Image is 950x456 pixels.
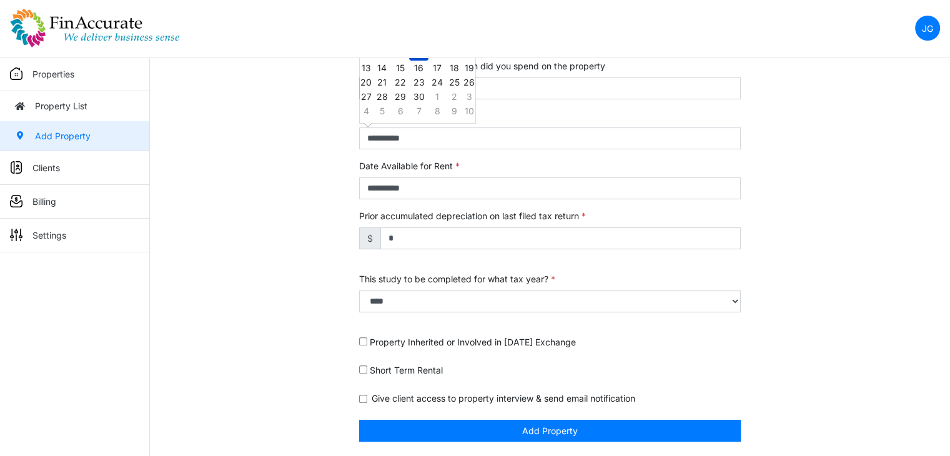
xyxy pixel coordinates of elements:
label: Date Available for Rent [359,159,460,172]
label: Prior accumulated depreciation on last filed tax return [359,209,586,222]
td: 26 [463,75,475,89]
td: 1 [428,89,445,104]
img: sidemenu_client.png [10,161,22,174]
td: 2 [446,89,463,104]
td: 8 [428,104,445,118]
td: 20 [360,75,372,89]
td: 16 [409,61,428,75]
td: 6 [392,104,409,118]
p: Settings [32,229,66,242]
td: 23 [409,75,428,89]
td: 21 [372,75,392,89]
td: 28 [372,89,392,104]
p: Clients [32,161,60,174]
td: 14 [372,61,392,75]
p: Properties [32,67,74,81]
p: Billing [32,195,56,208]
span: $ [359,227,381,249]
td: 30 [409,89,428,104]
td: 3 [463,89,475,104]
div: Give client access to property interview & send email notification [359,392,741,405]
img: sidemenu_settings.png [10,229,22,241]
td: 18 [446,61,463,75]
td: 15 [392,61,409,75]
td: 22 [392,75,409,89]
td: 19 [463,61,475,75]
label: Short Term Rental [370,364,443,377]
td: 27 [360,89,372,104]
img: sidemenu_properties.png [10,67,22,80]
a: JG [915,16,940,41]
td: 4 [360,104,372,118]
td: 29 [392,89,409,104]
p: JG [922,22,933,35]
td: 25 [446,75,463,89]
td: 9 [446,104,463,118]
label: Property Inherited or Involved in [DATE] Exchange [370,335,576,349]
td: 10 [463,104,475,118]
button: Add Property [359,420,741,442]
td: 13 [360,61,372,75]
label: This study to be completed for what tax year? [359,272,555,285]
td: 24 [428,75,445,89]
img: sidemenu_billing.png [10,195,22,207]
label: How much in total renovation did you spend on the property [359,59,605,72]
img: spp logo [10,8,180,48]
td: 7 [409,104,428,118]
td: 17 [428,61,445,75]
td: 5 [372,104,392,118]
